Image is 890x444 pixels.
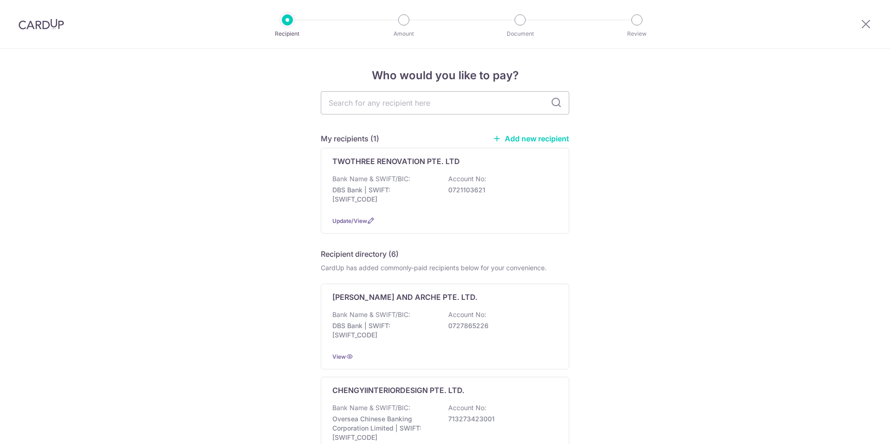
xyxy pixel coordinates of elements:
p: Bank Name & SWIFT/BIC: [332,174,410,184]
h5: My recipients (1) [321,133,379,144]
a: Add new recipient [493,134,569,143]
p: Oversea Chinese Banking Corporation Limited | SWIFT: [SWIFT_CODE] [332,414,436,442]
p: DBS Bank | SWIFT: [SWIFT_CODE] [332,321,436,340]
p: Document [486,29,554,38]
p: 0721103621 [448,185,552,195]
p: Amount [369,29,438,38]
p: Review [603,29,671,38]
a: View [332,353,346,360]
p: Account No: [448,174,486,184]
p: Account No: [448,403,486,412]
p: TWOTHREE RENOVATION PTE. LTD [332,156,460,167]
p: DBS Bank | SWIFT: [SWIFT_CODE] [332,185,436,204]
p: CHENGYIINTERIORDESIGN PTE. LTD. [332,385,464,396]
p: Bank Name & SWIFT/BIC: [332,403,410,412]
img: CardUp [19,19,64,30]
p: 713273423001 [448,414,552,424]
h5: Recipient directory (6) [321,248,399,260]
p: 0727865226 [448,321,552,330]
p: Bank Name & SWIFT/BIC: [332,310,410,319]
p: Account No: [448,310,486,319]
a: Update/View [332,217,367,224]
input: Search for any recipient here [321,91,569,114]
h4: Who would you like to pay? [321,67,569,84]
div: CardUp has added commonly-paid recipients below for your convenience. [321,263,569,273]
p: Recipient [253,29,322,38]
p: [PERSON_NAME] AND ARCHE PTE. LTD. [332,292,477,303]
